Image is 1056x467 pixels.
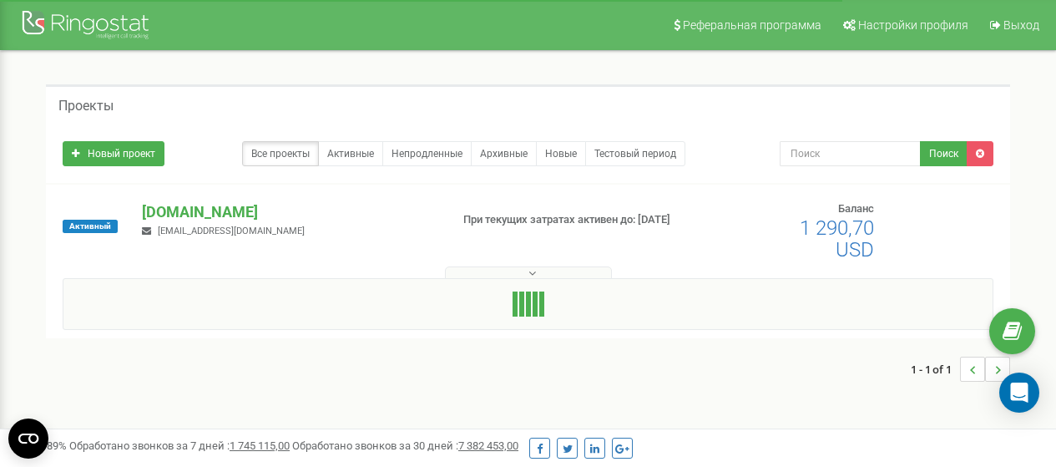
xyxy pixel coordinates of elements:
a: Непродленные [382,141,472,166]
span: Обработано звонков за 7 дней : [69,439,290,452]
p: [DOMAIN_NAME] [142,201,436,223]
span: Активный [63,220,118,233]
input: Поиск [780,141,921,166]
a: Архивные [471,141,537,166]
a: Новые [536,141,586,166]
span: Баланс [838,202,874,215]
a: Все проекты [242,141,319,166]
a: Активные [318,141,383,166]
button: Поиск [920,141,968,166]
button: Open CMP widget [8,419,48,459]
h5: Проекты [58,99,114,114]
span: Обработано звонков за 30 дней : [292,439,518,452]
a: Тестовый период [585,141,685,166]
div: Open Intercom Messenger [999,373,1039,413]
span: Реферальная программа [683,18,821,32]
a: Новый проект [63,141,164,166]
u: 1 745 115,00 [230,439,290,452]
nav: ... [911,340,1010,398]
u: 7 382 453,00 [458,439,518,452]
span: 1 290,70 USD [800,216,874,261]
span: Выход [1003,18,1039,32]
span: [EMAIL_ADDRESS][DOMAIN_NAME] [158,226,305,236]
span: 1 - 1 of 1 [911,357,960,382]
p: При текущих затратах активен до: [DATE] [463,212,677,228]
span: Настройки профиля [858,18,968,32]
